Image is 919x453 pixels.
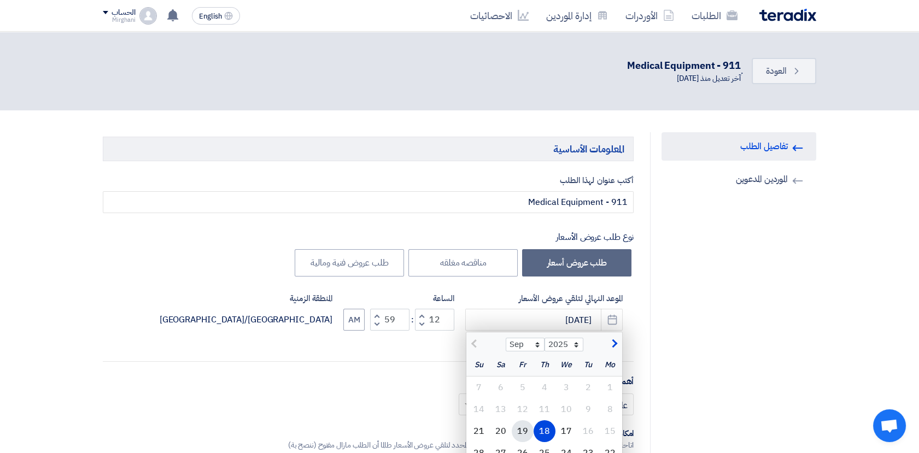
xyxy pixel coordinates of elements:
div: 3 [555,376,577,398]
a: تفاصيل الطلب [662,132,816,161]
input: سنة-شهر-يوم [465,309,623,331]
img: Teradix logo [759,9,816,21]
div: 18 [534,420,555,442]
div: Fr [512,354,534,376]
a: إدارة الموردين [537,3,617,28]
div: 14 [468,398,490,420]
a: العودة [752,58,816,84]
div: نوع طلب عروض الأسعار [103,231,634,244]
div: Th [534,354,555,376]
div: Medical Equipment - 911 [627,58,741,73]
input: Minutes [370,309,409,331]
div: اتاحة فرصة للموردين لتقديم عرض أسعار بعد التاريخ النهائي المحدد لتلقي عروض الأسعار طالما أن الطلب... [288,439,634,451]
div: 7 [468,376,490,398]
div: . [103,54,816,89]
a: الطلبات [683,3,746,28]
div: Mo [599,354,621,376]
div: [GEOGRAPHIC_DATA]/[GEOGRAPHIC_DATA] [160,313,333,326]
button: English [192,7,240,25]
div: 12 [512,398,534,420]
div: 1 [599,376,621,398]
div: 5 [512,376,534,398]
div: 6 [490,376,512,398]
div: 8 [599,398,621,420]
span: العودة [766,64,787,78]
label: طلب عروض فنية ومالية [295,249,404,276]
div: 19 [512,420,534,442]
a: الأوردرات [617,3,683,28]
div: 9 [577,398,599,420]
div: Mirghani [103,17,135,23]
div: 20 [490,420,512,442]
div: 16 [577,420,599,442]
label: الساعة [343,292,454,305]
div: 21 [468,420,490,442]
div: We [555,354,577,376]
div: 4 [534,376,555,398]
div: الحساب [112,8,135,17]
div: آخر تعديل منذ [DATE] [627,73,741,84]
div: 15 [599,420,621,442]
label: مناقصه مغلقه [408,249,518,276]
div: 11 [534,398,555,420]
label: الموعد النهائي لتلقي عروض الأسعار [465,292,623,305]
h5: المعلومات الأساسية [103,137,634,161]
div: Su [468,354,490,376]
div: 10 [555,398,577,420]
input: مثال: طابعات ألوان, نظام إطفاء حريق, أجهزة كهربائية... [103,191,634,213]
div: 17 [555,420,577,442]
div: : [409,313,415,326]
label: طلب عروض أسعار [522,249,631,276]
span: English [199,13,222,20]
div: Sa [490,354,512,376]
a: الاحصائيات [461,3,537,28]
a: الموردين المدعوين [662,165,816,193]
div: امكانية استلام عروض أسعار بعد هذا الموعد النهائي؟ [288,428,634,439]
div: Open chat [873,409,906,442]
div: 13 [490,398,512,420]
div: 2 [577,376,599,398]
img: profile_test.png [139,7,157,25]
label: أكتب عنوان لهذا الطلب [103,174,634,187]
button: AM [343,309,365,331]
label: المنطقة الزمنية [160,292,333,305]
input: Hours [415,309,454,331]
div: Tu [577,354,599,376]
